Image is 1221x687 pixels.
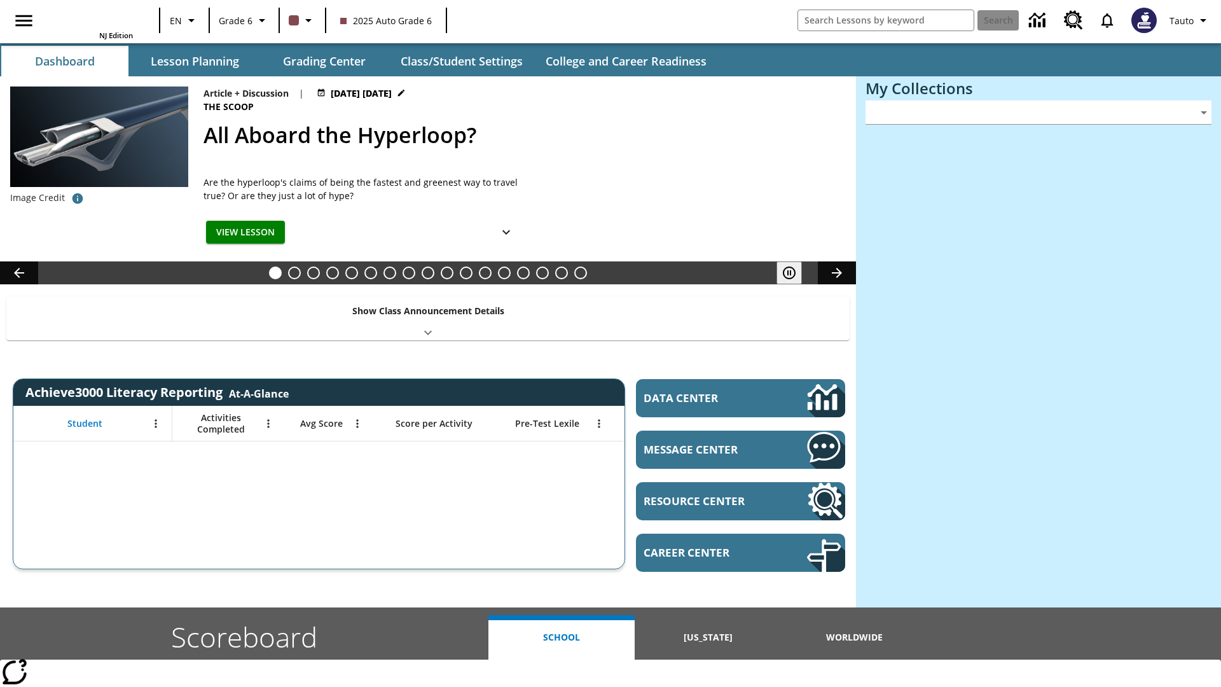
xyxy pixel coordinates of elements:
[345,267,358,279] button: Slide 5 The Last Homesteaders
[50,4,133,40] div: Home
[203,100,256,114] span: The Scoop
[261,46,388,76] button: Grading Center
[10,87,188,187] img: Artist rendering of Hyperloop TT vehicle entering a tunnel
[326,267,339,279] button: Slide 4 Cars of the Future?
[314,87,408,100] button: Jul 21 - Jun 30 Choose Dates
[555,267,568,279] button: Slide 16 Point of View
[515,418,579,429] span: Pre-Test Lexile
[390,46,533,76] button: Class/Student Settings
[590,414,609,433] button: Open Menu
[488,615,635,660] button: School
[203,176,521,202] div: Are the hyperloop's claims of being the fastest and greenest way to travel true? Or are they just...
[644,545,769,560] span: Career Center
[259,414,278,433] button: Open Menu
[348,414,367,433] button: Open Menu
[299,87,304,100] span: |
[300,418,343,429] span: Avg Score
[50,5,133,31] a: Home
[131,46,258,76] button: Lesson Planning
[636,431,845,469] a: Message Center
[164,9,205,32] button: Language: EN, Select a language
[517,267,530,279] button: Slide 14 Hooray for Constitution Day!
[644,391,764,405] span: Data Center
[25,384,289,401] span: Achieve3000 Literacy Reporting
[1,46,128,76] button: Dashboard
[818,261,856,284] button: Lesson carousel, Next
[636,379,845,417] a: Data Center
[422,267,434,279] button: Slide 9 The Invasion of the Free CD
[535,46,717,76] button: College and Career Readiness
[498,267,511,279] button: Slide 13 Cooking Up Native Traditions
[635,615,781,660] button: [US_STATE]
[284,9,321,32] button: Class color is dark brown. Change class color
[460,267,473,279] button: Slide 11 Pre-release lesson
[396,418,473,429] span: Score per Activity
[782,615,928,660] button: Worldwide
[1124,4,1164,37] button: Select a new avatar
[331,87,392,100] span: [DATE] [DATE]
[536,267,549,279] button: Slide 15 Remembering Justice O'Connor
[146,414,165,433] button: Open Menu
[5,2,43,39] button: Open side menu
[269,267,282,279] button: Slide 1 All Aboard the Hyperloop?
[214,9,275,32] button: Grade: Grade 6, Select a grade
[229,384,289,401] div: At-A-Glance
[776,261,815,284] div: Pause
[574,267,587,279] button: Slide 17 The Constitution's Balancing Act
[403,267,415,279] button: Slide 8 Fashion Forward in Ancient Rome
[65,187,90,210] button: Photo credit: Hyperloop Transportation Technologies
[352,304,504,317] p: Show Class Announcement Details
[307,267,320,279] button: Slide 3 Dirty Jobs Kids Had To Do
[203,87,289,100] p: Article + Discussion
[1164,9,1216,32] button: Profile/Settings
[1131,8,1157,33] img: Avatar
[644,442,769,457] span: Message Center
[866,80,1211,97] h3: My Collections
[776,261,802,284] button: Pause
[179,412,263,435] span: Activities Completed
[1021,3,1056,38] a: Data Center
[170,14,182,27] span: EN
[67,418,102,429] span: Student
[441,267,453,279] button: Slide 10 Mixed Practice: Citing Evidence
[644,494,769,508] span: Resource Center
[206,221,285,244] button: View Lesson
[1091,4,1124,37] a: Notifications
[99,31,133,40] span: NJ Edition
[364,267,377,279] button: Slide 6 Solar Power to the People
[636,482,845,520] a: Resource Center, Will open in new tab
[636,534,845,572] a: Career Center
[219,14,252,27] span: Grade 6
[6,296,850,340] div: Show Class Announcement Details
[340,14,432,27] span: 2025 Auto Grade 6
[1056,3,1091,38] a: Resource Center, Will open in new tab
[1169,14,1194,27] span: Tauto
[479,267,492,279] button: Slide 12 Career Lesson
[383,267,396,279] button: Slide 7 Attack of the Terrifying Tomatoes
[288,267,301,279] button: Slide 2 Do You Want Fries With That?
[10,191,65,204] p: Image Credit
[203,119,841,151] h2: All Aboard the Hyperloop?
[493,221,519,244] button: Show Details
[798,10,974,31] input: search field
